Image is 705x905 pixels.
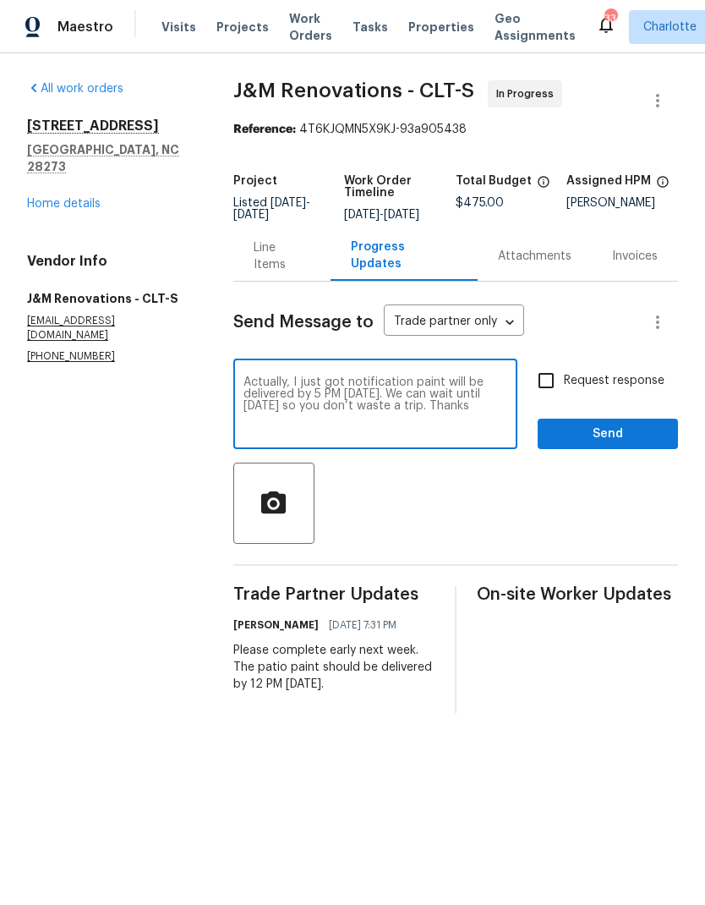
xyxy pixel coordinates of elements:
[216,19,269,36] span: Projects
[289,10,332,44] span: Work Orders
[233,197,310,221] span: Listed
[27,198,101,210] a: Home details
[643,19,697,36] span: Charlotte
[496,85,560,102] span: In Progress
[538,419,678,450] button: Send
[27,253,193,270] h4: Vendor Info
[233,209,269,221] span: [DATE]
[233,121,678,138] div: 4T6KJQMN5X9KJ-93a905438
[537,175,550,197] span: The total cost of line items that have been proposed by Opendoor. This sum includes line items th...
[566,197,678,209] div: [PERSON_NAME]
[456,175,532,187] h5: Total Budget
[352,21,388,33] span: Tasks
[351,239,457,272] div: Progress Updates
[456,197,504,209] span: $475.00
[612,248,658,265] div: Invoices
[329,617,396,633] span: [DATE] 7:31 PM
[551,424,664,445] span: Send
[233,314,374,331] span: Send Message to
[233,123,296,135] b: Reference:
[566,175,651,187] h5: Assigned HPM
[271,197,306,209] span: [DATE]
[344,209,419,221] span: -
[243,376,507,436] textarea: Actually, I just got notification paint will be delivered by 5 PM [DATE]. We can wait until [DATE...
[161,19,196,36] span: Visits
[477,586,678,603] span: On-site Worker Updates
[495,10,576,44] span: Geo Assignments
[233,617,319,633] h6: [PERSON_NAME]
[344,175,456,199] h5: Work Order Timeline
[384,209,419,221] span: [DATE]
[233,642,434,693] div: Please complete early next week. The patio paint should be delivered by 12 PM [DATE].
[57,19,113,36] span: Maestro
[604,10,616,27] div: 33
[254,239,310,273] div: Line Items
[408,19,474,36] span: Properties
[656,175,669,197] span: The hpm assigned to this work order.
[233,175,277,187] h5: Project
[27,290,193,307] h5: J&M Renovations - CLT-S
[233,586,434,603] span: Trade Partner Updates
[384,309,524,337] div: Trade partner only
[233,80,474,101] span: J&M Renovations - CLT-S
[344,209,380,221] span: [DATE]
[564,372,664,390] span: Request response
[498,248,571,265] div: Attachments
[27,83,123,95] a: All work orders
[233,197,310,221] span: -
